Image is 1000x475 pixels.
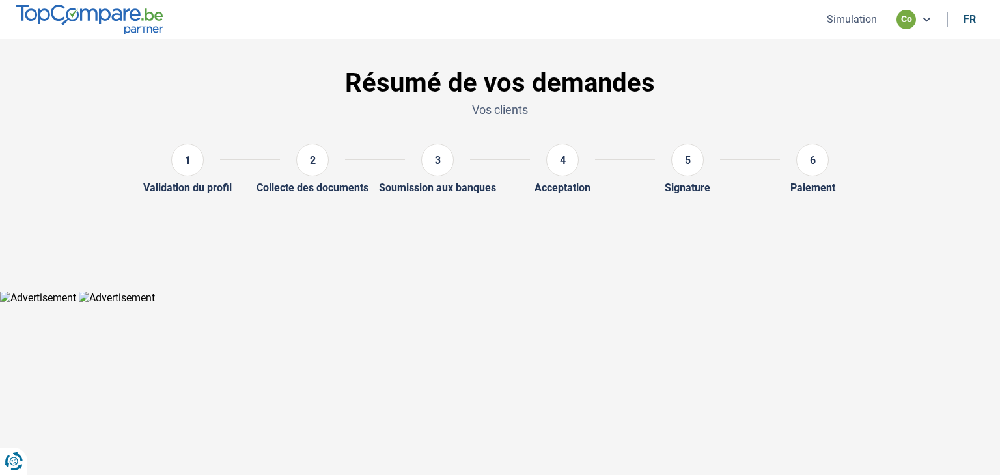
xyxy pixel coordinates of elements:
[16,5,163,34] img: TopCompare.be
[143,182,232,194] div: Validation du profil
[823,12,881,26] button: Simulation
[379,182,496,194] div: Soumission aux banques
[78,68,922,99] h1: Résumé de vos demandes
[79,292,155,304] img: Advertisement
[790,182,835,194] div: Paiement
[964,13,976,25] div: fr
[78,102,922,118] p: Vos clients
[535,182,590,194] div: Acceptation
[665,182,710,194] div: Signature
[296,144,329,176] div: 2
[896,10,916,29] div: co
[421,144,454,176] div: 3
[257,182,368,194] div: Collecte des documents
[546,144,579,176] div: 4
[171,144,204,176] div: 1
[796,144,829,176] div: 6
[671,144,704,176] div: 5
